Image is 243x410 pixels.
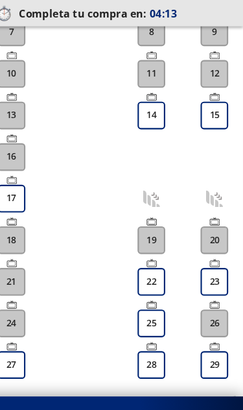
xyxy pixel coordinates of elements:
p: Completa tu compra en : [10,3,233,21]
button: 13 [14,95,40,121]
button: 11 [145,56,170,82]
span: Elige al menos 1 asiento [42,382,176,400]
button: 28 [145,329,170,355]
button: 21 [14,251,40,277]
button: 22 [145,251,170,277]
button: 14 [145,95,170,121]
button: 12 [203,56,229,82]
button: 24 [14,290,40,316]
button: 18 [14,212,40,238]
button: 19 [145,212,170,238]
button: 7 [14,18,40,43]
button: 23 [203,251,229,277]
button: 16 [14,134,40,160]
button: 26 [203,290,229,316]
span: 04:13 [156,5,181,20]
button: 8 [145,18,170,43]
button: 10 [14,56,40,82]
button: 9 [203,18,229,43]
button: 29 [203,329,229,355]
button: 27 [14,329,40,355]
button: 25 [145,290,170,316]
button: 20 [203,212,229,238]
button: 15 [203,95,229,121]
button: 17 [14,173,40,199]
